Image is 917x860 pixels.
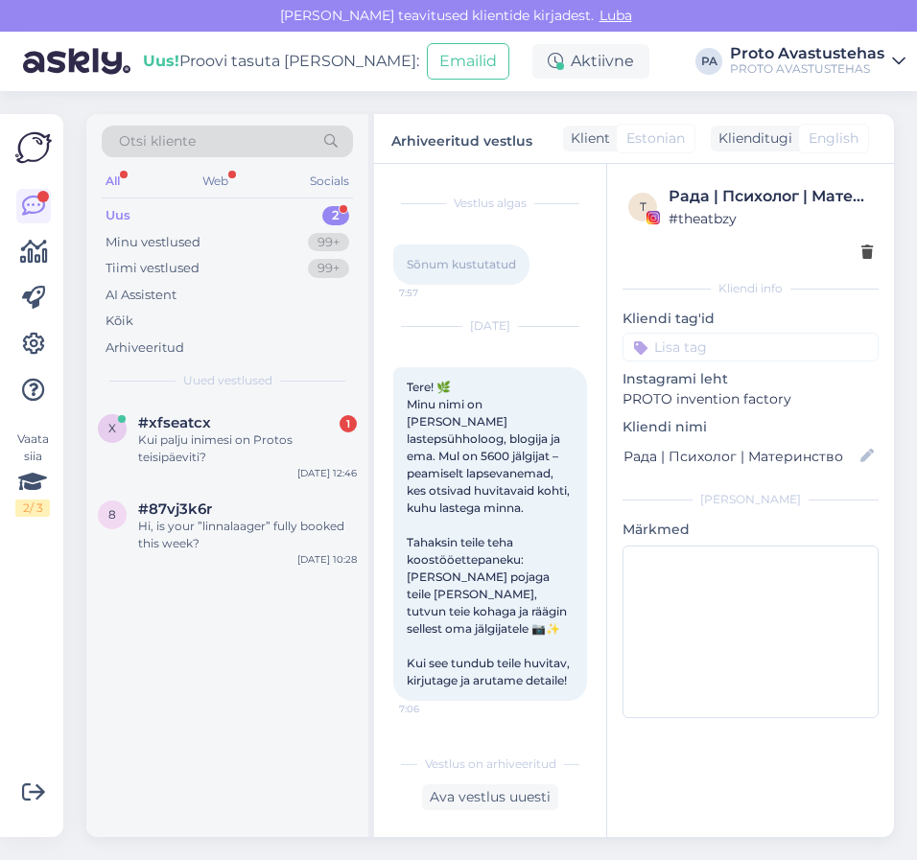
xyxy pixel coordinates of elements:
[532,44,649,79] div: Aktiivne
[108,507,116,522] span: 8
[119,131,196,151] span: Otsi kliente
[422,784,558,810] div: Ava vestlus uuesti
[199,169,232,194] div: Web
[623,333,879,361] input: Lisa tag
[297,552,357,567] div: [DATE] 10:28
[399,286,471,300] span: 7:57
[15,500,50,517] div: 2 / 3
[399,702,471,716] span: 7:06
[640,199,647,214] span: t
[425,755,556,773] span: Vestlus on arhiveeritud
[393,195,587,212] div: Vestlus algas
[695,48,722,75] div: PA
[623,417,879,437] p: Kliendi nimi
[306,169,353,194] div: Socials
[711,128,792,149] div: Klienditugi
[626,128,685,149] span: Estonian
[407,380,573,687] span: Tere! 🌿 Minu nimi on [PERSON_NAME] lastepsühholoog, blogija ja ema. Mul on 5600 jälgijat – peamis...
[669,208,873,229] div: # theatbzy
[623,389,879,409] p: PROTO invention factory
[143,50,419,73] div: Proovi tasuta [PERSON_NAME]:
[391,126,532,151] label: Arhiveeritud vestlus
[308,259,349,278] div: 99+
[138,518,357,552] div: Hi, is your ”linnalaager” fully booked this week?
[138,414,211,431] span: #xfseatcx
[623,520,879,540] p: Märkmed
[563,128,610,149] div: Klient
[138,500,212,518] span: #87vj3k6r
[108,421,116,435] span: x
[297,466,357,480] div: [DATE] 12:46
[106,286,176,305] div: AI Assistent
[623,309,879,329] p: Kliendi tag'id
[106,338,184,358] div: Arhiveeritud
[138,431,357,466] div: Kui palju inimesi on Protos teisipäeviti?
[623,491,879,508] div: [PERSON_NAME]
[407,257,516,271] span: Sõnum kustutatud
[669,185,873,208] div: Рада | Психолог | Материнство
[106,259,200,278] div: Tiimi vestlused
[427,43,509,80] button: Emailid
[809,128,858,149] span: English
[143,52,179,70] b: Uus!
[106,206,130,225] div: Uus
[15,129,52,166] img: Askly Logo
[106,233,200,252] div: Minu vestlused
[106,312,133,331] div: Kõik
[308,233,349,252] div: 99+
[623,446,857,467] input: Lisa nimi
[102,169,124,194] div: All
[322,206,349,225] div: 2
[15,430,50,517] div: Vaata siia
[730,61,884,77] div: PROTO AVASTUSTEHAS
[730,46,905,77] a: Proto AvastustehasPROTO AVASTUSTEHAS
[183,372,272,389] span: Uued vestlused
[623,369,879,389] p: Instagrami leht
[340,415,357,432] div: 1
[393,317,587,335] div: [DATE]
[594,7,638,24] span: Luba
[730,46,884,61] div: Proto Avastustehas
[623,280,879,297] div: Kliendi info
